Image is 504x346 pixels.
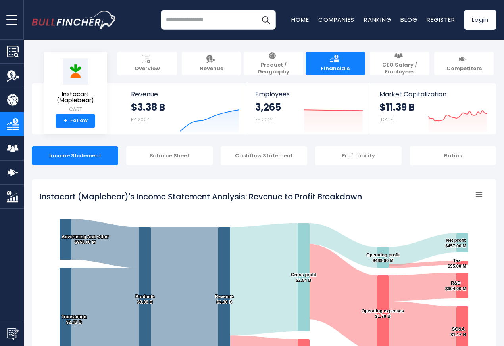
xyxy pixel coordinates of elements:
small: FY 2024 [131,116,150,123]
small: [DATE] [379,116,394,123]
strong: $11.39 B [379,101,415,113]
a: Blog [400,15,417,24]
a: Home [291,15,309,24]
span: Revenue [200,65,223,72]
div: Profitability [315,146,402,165]
text: Net profit $457.00 M [445,238,466,248]
a: Companies [318,15,354,24]
a: Login [464,10,496,30]
strong: 3,265 [255,101,281,113]
text: SG&A $1.17 B [450,327,466,337]
a: Register [427,15,455,24]
a: Revenue [182,52,241,75]
span: Product / Geography [248,62,299,75]
span: Financials [321,65,350,72]
text: Advertising And Other $958.00 M [62,234,109,245]
a: Market Capitalization $11.39 B [DATE] [371,83,495,134]
a: Financials [306,52,365,75]
span: Competitors [446,65,482,72]
strong: $3.38 B [131,101,165,113]
a: Employees 3,265 FY 2024 [247,83,371,134]
div: Ratios [410,146,496,165]
span: Market Capitalization [379,90,487,98]
span: Employees [255,90,363,98]
text: Operating profit $489.00 M [366,252,400,263]
text: Transaction $2.42 B [62,314,87,325]
a: Revenue $3.38 B FY 2024 [123,83,247,134]
div: Balance Sheet [126,146,213,165]
div: Cashflow Statement [221,146,307,165]
text: Revenue $3.38 B [215,294,234,304]
a: Go to homepage [32,11,117,29]
tspan: Instacart (Maplebear)'s Income Statement Analysis: Revenue to Profit Breakdown [40,191,362,202]
text: Gross profit $2.54 B [291,272,316,283]
a: Competitors [434,52,494,75]
small: FY 2024 [255,116,274,123]
span: CEO Salary / Employees [374,62,425,75]
span: Overview [135,65,160,72]
a: +Follow [56,114,95,128]
a: Instacart (Maplebear) CART [50,58,101,114]
span: Revenue [131,90,239,98]
a: Ranking [364,15,391,24]
small: CART [50,106,101,113]
text: Products $3.38 B [135,294,155,304]
span: Instacart (Maplebear) [50,91,101,104]
a: Overview [117,52,177,75]
a: CEO Salary / Employees [370,52,429,75]
a: Product / Geography [244,52,303,75]
button: Search [256,10,276,30]
img: bullfincher logo [32,11,117,29]
strong: + [63,117,67,124]
div: Income Statement [32,146,118,165]
text: Operating expenses $1.78 B [362,308,404,319]
text: R&D $604.00 M [445,281,466,291]
text: Tax $95.00 M [448,258,466,268]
